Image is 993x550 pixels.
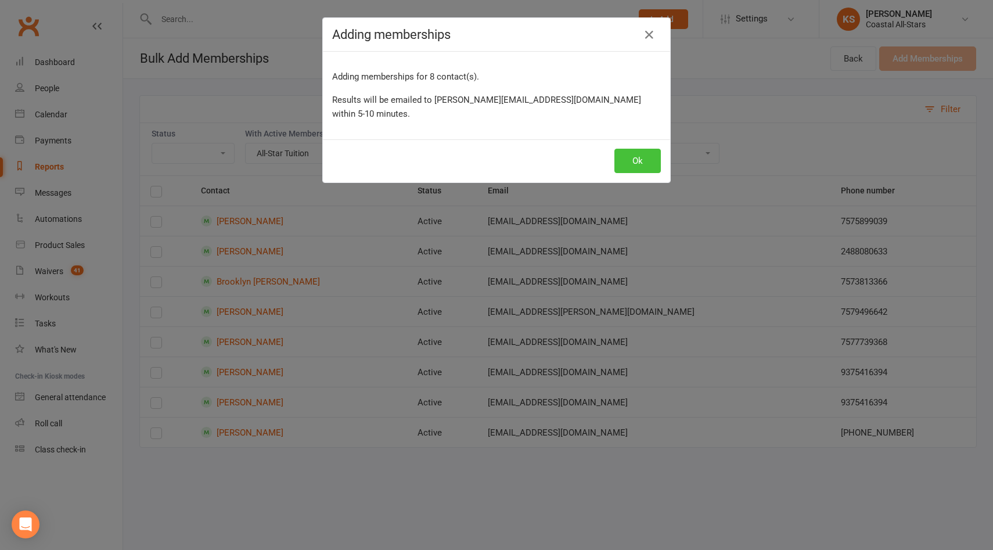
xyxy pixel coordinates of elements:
div: Open Intercom Messenger [12,511,39,538]
button: Ok [614,149,661,173]
button: Close [640,26,659,44]
span: Adding memberships for 8 contact(s). [332,71,479,82]
h4: Adding memberships [332,27,661,42]
span: Results will be emailed to [PERSON_NAME][EMAIL_ADDRESS][DOMAIN_NAME] within 5-10 minutes. [332,95,641,119]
